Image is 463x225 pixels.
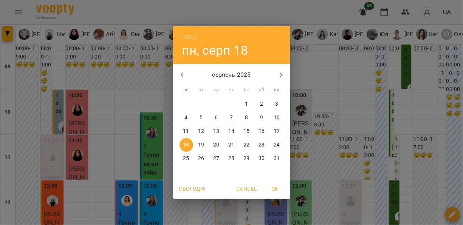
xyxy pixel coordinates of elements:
button: 11 [180,125,193,138]
p: 30 [259,155,265,162]
p: серпень 2025 [191,70,272,79]
p: 17 [274,128,280,135]
span: чт [225,86,238,94]
p: 15 [243,128,249,135]
p: 14 [228,128,234,135]
button: 15 [240,125,254,138]
p: 28 [228,155,234,162]
button: 20 [210,138,223,152]
p: 27 [213,155,219,162]
button: 22 [240,138,254,152]
p: 21 [228,141,234,149]
span: ср [210,86,223,94]
button: OK [263,182,287,196]
button: 2025 [182,32,196,43]
p: 5 [200,114,203,122]
button: 31 [270,152,284,165]
p: 6 [215,114,218,122]
span: пт [240,86,254,94]
span: OK [266,184,284,193]
span: нд [270,86,284,94]
button: 8 [240,111,254,125]
button: 24 [270,138,284,152]
button: 28 [225,152,238,165]
span: вт [195,86,208,94]
p: 12 [198,128,204,135]
p: 22 [243,141,249,149]
button: 16 [255,125,269,138]
button: 19 [195,138,208,152]
button: 4 [180,111,193,125]
p: 16 [259,128,265,135]
button: 10 [270,111,284,125]
button: 27 [210,152,223,165]
p: 24 [274,141,280,149]
p: 3 [275,100,278,108]
p: 25 [183,155,189,162]
p: 20 [213,141,219,149]
button: 9 [255,111,269,125]
span: сб [255,86,269,94]
button: 30 [255,152,269,165]
span: Сьогодні [179,184,206,193]
button: 12 [195,125,208,138]
p: 11 [183,128,189,135]
p: 23 [259,141,265,149]
button: 2 [255,97,269,111]
p: 19 [198,141,204,149]
p: 4 [184,114,187,122]
p: 2 [260,100,263,108]
p: 10 [274,114,280,122]
button: Cancel [233,182,260,196]
button: 7 [225,111,238,125]
p: 31 [274,155,280,162]
button: пн, серп 18 [182,43,248,58]
button: 14 [225,125,238,138]
button: 3 [270,97,284,111]
p: 18 [183,141,189,149]
button: Сьогодні [176,182,209,196]
button: 17 [270,125,284,138]
p: 1 [245,100,248,108]
button: 29 [240,152,254,165]
p: 7 [230,114,233,122]
span: Cancel [236,184,257,193]
span: пн [180,86,193,94]
p: 8 [245,114,248,122]
p: 9 [260,114,263,122]
p: 26 [198,155,204,162]
button: 13 [210,125,223,138]
p: 13 [213,128,219,135]
button: 25 [180,152,193,165]
button: 6 [210,111,223,125]
button: 5 [195,111,208,125]
p: 29 [243,155,249,162]
button: 18 [180,138,193,152]
button: 23 [255,138,269,152]
button: 1 [240,97,254,111]
button: 21 [225,138,238,152]
button: 26 [195,152,208,165]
